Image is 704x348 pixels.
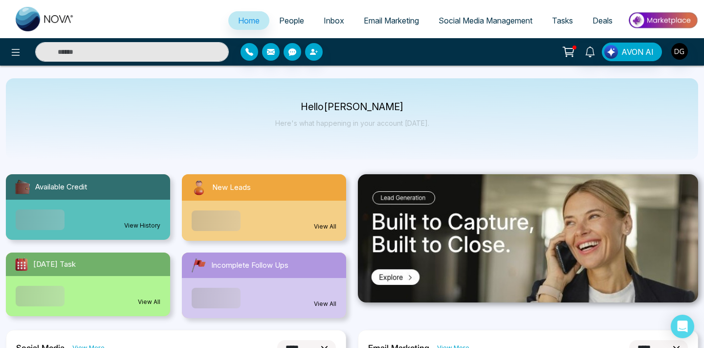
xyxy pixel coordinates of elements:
[33,259,76,270] span: [DATE] Task
[627,9,698,31] img: Market-place.gif
[16,7,74,31] img: Nova CRM Logo
[228,11,269,30] a: Home
[14,178,31,196] img: availableCredit.svg
[602,43,662,61] button: AVON AI
[269,11,314,30] a: People
[354,11,429,30] a: Email Marketing
[279,16,304,25] span: People
[176,174,352,241] a: New LeadsView All
[211,260,288,271] span: Incomplete Follow Ups
[238,16,260,25] span: Home
[138,298,160,306] a: View All
[593,16,613,25] span: Deals
[275,119,429,127] p: Here's what happening in your account [DATE].
[621,46,654,58] span: AVON AI
[275,103,429,111] p: Hello [PERSON_NAME]
[190,256,207,274] img: followUps.svg
[314,222,336,231] a: View All
[604,45,618,59] img: Lead Flow
[314,300,336,308] a: View All
[552,16,573,25] span: Tasks
[212,182,251,193] span: New Leads
[542,11,583,30] a: Tasks
[358,174,698,302] img: .
[364,16,419,25] span: Email Marketing
[190,178,208,197] img: newLeads.svg
[14,256,29,272] img: todayTask.svg
[671,315,694,338] div: Open Intercom Messenger
[314,11,354,30] a: Inbox
[439,16,532,25] span: Social Media Management
[429,11,542,30] a: Social Media Management
[324,16,344,25] span: Inbox
[35,182,87,193] span: Available Credit
[124,221,160,230] a: View History
[671,43,688,60] img: User Avatar
[176,253,352,318] a: Incomplete Follow UpsView All
[583,11,622,30] a: Deals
